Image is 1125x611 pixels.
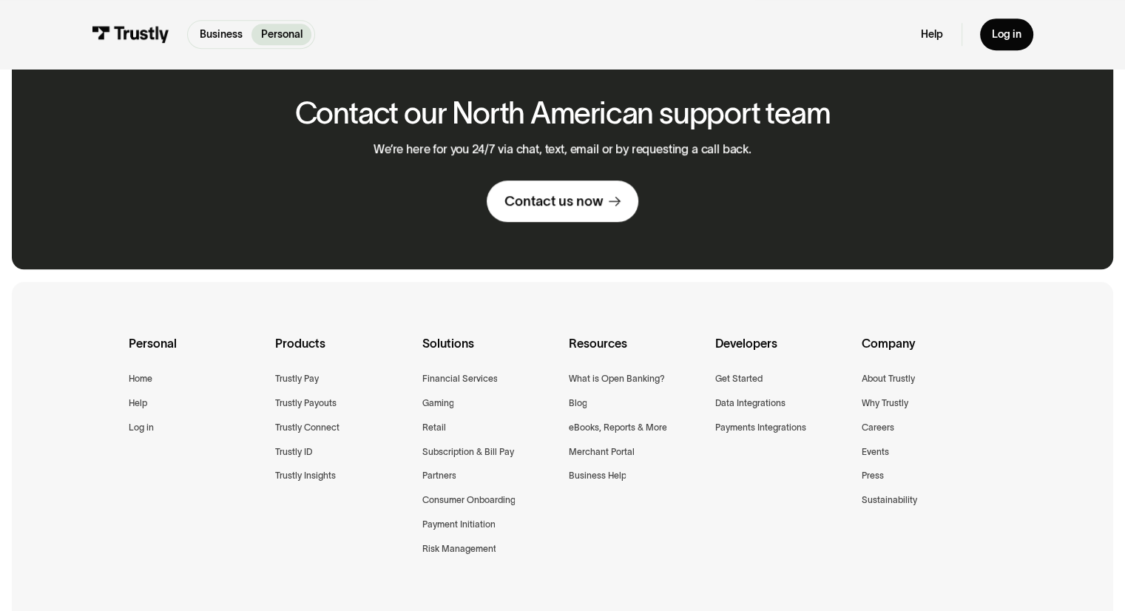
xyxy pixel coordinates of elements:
a: Why Trustly [862,396,908,411]
div: Company [862,334,996,371]
a: Business [191,24,251,45]
a: Business Help [568,468,626,484]
a: Retail [422,420,445,436]
a: Payment Initiation [422,517,495,533]
a: Blog [568,396,587,411]
a: Trustly Connect [275,420,339,436]
a: Help [921,27,943,41]
a: Home [129,371,152,387]
div: Personal [129,334,263,371]
div: Resources [568,334,703,371]
p: Personal [261,27,303,42]
img: Trustly Logo [92,26,169,42]
div: Solutions [422,334,556,371]
a: Subscription & Bill Pay [422,445,513,460]
a: Trustly Payouts [275,396,337,411]
p: Business [200,27,243,42]
div: Developers [715,334,850,371]
a: Consumer Onboarding [422,493,515,508]
a: What is Open Banking? [568,371,664,387]
a: Personal [251,24,311,45]
a: Data Integrations [715,396,786,411]
a: Gaming [422,396,453,411]
a: Merchant Portal [568,445,634,460]
a: Trustly Insights [275,468,336,484]
a: Trustly ID [275,445,312,460]
div: Log in [992,27,1021,41]
a: Trustly Pay [275,371,319,387]
a: Get Started [715,371,763,387]
a: About Trustly [862,371,915,387]
a: Log in [129,420,154,436]
a: Log in [980,18,1033,50]
div: Products [275,334,410,371]
a: Careers [862,420,894,436]
a: Help [129,396,147,411]
a: Financial Services [422,371,497,387]
a: Events [862,445,889,460]
a: Risk Management [422,541,496,557]
h2: Contact our North American support team [295,97,831,129]
div: Contact us now [504,192,603,210]
a: Contact us now [487,180,639,222]
a: Payments Integrations [715,420,806,436]
p: We’re here for you 24/7 via chat, text, email or by requesting a call back. [374,142,751,156]
a: Sustainability [862,493,917,508]
a: Press [862,468,884,484]
a: eBooks, Reports & More [568,420,666,436]
a: Partners [422,468,456,484]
